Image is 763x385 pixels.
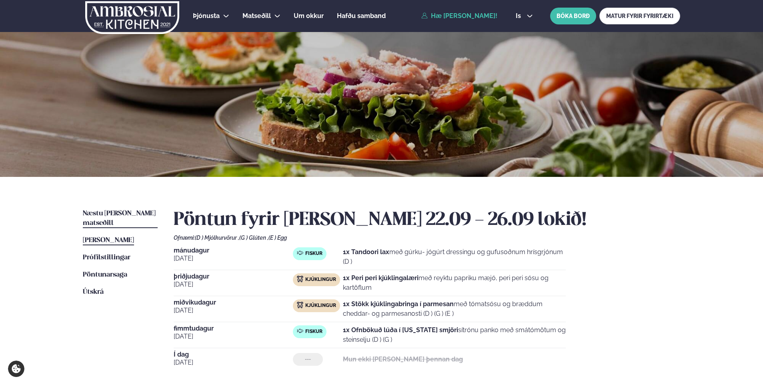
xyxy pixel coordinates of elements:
[83,236,134,245] a: [PERSON_NAME]
[195,235,239,241] span: (D ) Mjólkurvörur ,
[343,326,458,334] strong: 1x Ofnbökuð lúða í [US_STATE] smjöri
[8,361,24,377] a: Cookie settings
[297,250,303,256] img: fish.svg
[174,280,293,289] span: [DATE]
[174,306,293,315] span: [DATE]
[83,209,158,228] a: Næstu [PERSON_NAME] matseðill
[337,11,386,21] a: Hafðu samband
[550,8,596,24] button: BÓKA BORÐ
[174,351,293,358] span: Í dag
[174,247,293,254] span: mánudagur
[83,289,104,295] span: Útskrá
[84,1,180,34] img: logo
[343,299,566,319] p: með tómatsósu og bræddum cheddar- og parmesanosti (D ) (G ) (E )
[343,300,454,308] strong: 1x Stökk kjúklingabringa í parmesan
[509,13,539,19] button: is
[337,12,386,20] span: Hafðu samband
[305,356,311,363] span: ---
[305,303,336,309] span: Kjúklingur
[305,329,322,335] span: Fiskur
[83,253,130,263] a: Prófílstillingar
[343,247,566,267] p: með gúrku- jógúrt dressingu og gufusoðnum hrísgrjónum (D )
[294,12,324,20] span: Um okkur
[305,277,336,283] span: Kjúklingur
[83,271,127,278] span: Pöntunarsaga
[305,251,322,257] span: Fiskur
[83,237,134,244] span: [PERSON_NAME]
[268,235,287,241] span: (E ) Egg
[174,332,293,341] span: [DATE]
[174,209,680,231] h2: Pöntun fyrir [PERSON_NAME] 22.09 - 26.09 lokið!
[242,11,271,21] a: Matseðill
[343,355,463,363] strong: Mun ekki [PERSON_NAME] þennan dag
[297,302,303,308] img: chicken.svg
[174,325,293,332] span: fimmtudagur
[174,254,293,263] span: [DATE]
[83,270,127,280] a: Pöntunarsaga
[83,210,156,227] span: Næstu [PERSON_NAME] matseðill
[516,13,523,19] span: is
[343,325,566,345] p: sítrónu panko með smátómötum og steinselju (D ) (G )
[174,299,293,306] span: miðvikudagur
[343,274,419,282] strong: 1x Peri peri kjúklingalæri
[174,358,293,367] span: [DATE]
[343,248,389,256] strong: 1x Tandoori lax
[174,273,293,280] span: þriðjudagur
[174,235,680,241] div: Ofnæmi:
[599,8,680,24] a: MATUR FYRIR FYRIRTÆKI
[83,254,130,261] span: Prófílstillingar
[239,235,268,241] span: (G ) Glúten ,
[297,328,303,334] img: fish.svg
[421,12,497,20] a: Hæ [PERSON_NAME]!
[193,11,220,21] a: Þjónusta
[193,12,220,20] span: Þjónusta
[297,276,303,282] img: chicken.svg
[83,287,104,297] a: Útskrá
[343,273,566,293] p: með reyktu papriku mæjó, peri peri sósu og kartöflum
[242,12,271,20] span: Matseðill
[294,11,324,21] a: Um okkur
